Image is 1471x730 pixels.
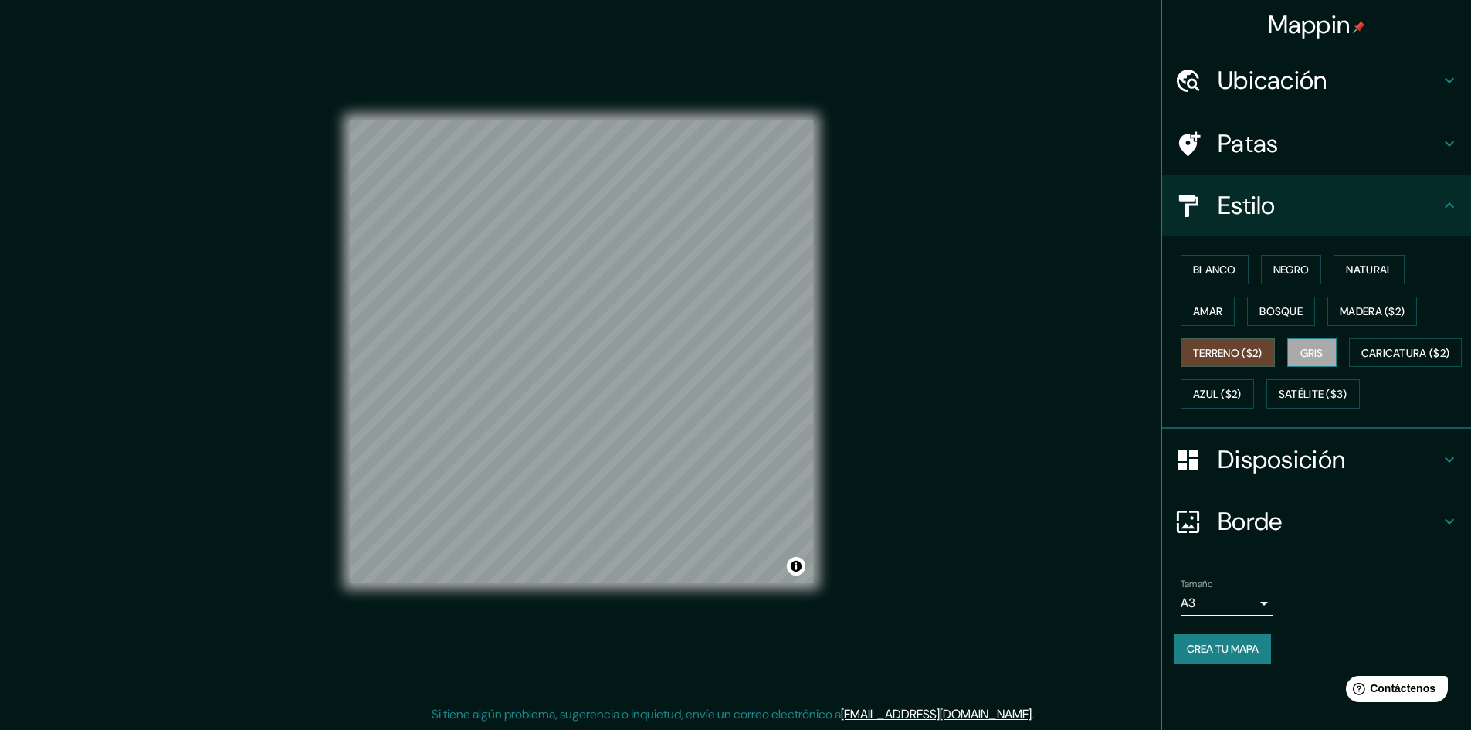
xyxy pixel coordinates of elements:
[1340,304,1405,318] font: Madera ($2)
[1036,705,1039,722] font: .
[1353,21,1365,33] img: pin-icon.png
[1266,379,1360,409] button: Satélite ($3)
[1162,491,1471,552] div: Borde
[1174,634,1271,664] button: Crea tu mapa
[1162,175,1471,236] div: Estilo
[1162,49,1471,111] div: Ubicación
[1218,127,1279,160] font: Patas
[1361,346,1450,360] font: Caricatura ($2)
[1218,505,1283,538] font: Borde
[787,557,805,576] button: Activar o desactivar atribución
[1193,346,1263,360] font: Terreno ($2)
[1268,8,1351,41] font: Mappin
[1181,338,1275,368] button: Terreno ($2)
[1218,189,1276,222] font: Estilo
[1162,429,1471,491] div: Disposición
[1349,338,1463,368] button: Caricatura ($2)
[1346,263,1392,277] font: Natural
[432,706,841,722] font: Si tiene algún problema, sugerencia o inquietud, envíe un correo electrónico a
[1218,64,1327,97] font: Ubicación
[1327,297,1417,326] button: Madera ($2)
[1193,388,1242,402] font: Azul ($2)
[1181,591,1273,616] div: A3
[1300,346,1324,360] font: Gris
[1334,670,1454,713] iframe: Lanzador de widgets de ayuda
[1261,255,1322,284] button: Negro
[1218,443,1345,476] font: Disposición
[1162,113,1471,175] div: Patas
[841,706,1032,722] a: [EMAIL_ADDRESS][DOMAIN_NAME]
[1334,255,1405,284] button: Natural
[1032,706,1034,722] font: .
[1181,297,1235,326] button: Amar
[1193,263,1236,277] font: Blanco
[1259,304,1303,318] font: Bosque
[1181,595,1195,611] font: A3
[1279,388,1347,402] font: Satélite ($3)
[1181,578,1212,590] font: Tamaño
[1181,379,1254,409] button: Azul ($2)
[350,120,813,583] canvas: Mapa
[1247,297,1315,326] button: Bosque
[1034,705,1036,722] font: .
[1287,338,1337,368] button: Gris
[1181,255,1249,284] button: Blanco
[1187,642,1259,656] font: Crea tu mapa
[1273,263,1310,277] font: Negro
[1193,304,1222,318] font: Amar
